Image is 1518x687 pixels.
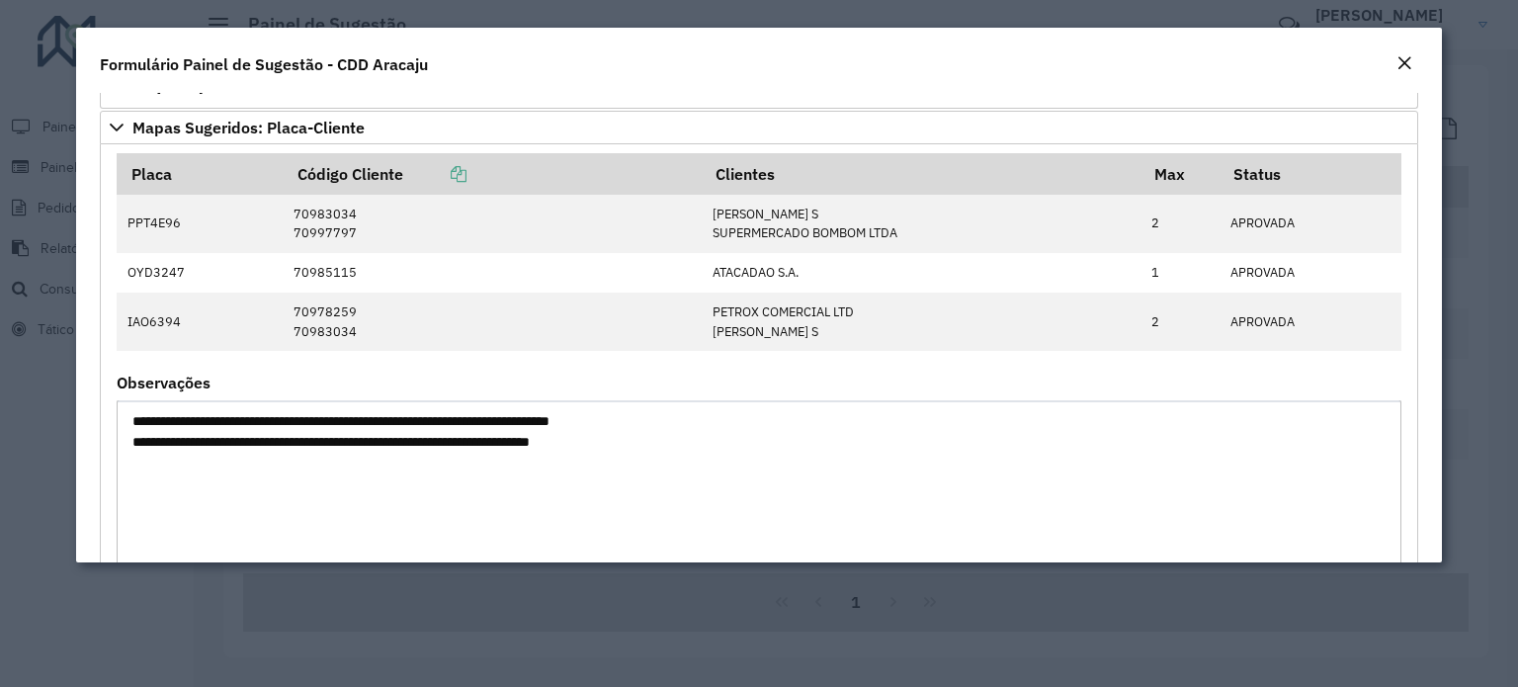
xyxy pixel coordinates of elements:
td: PETROX COMERCIAL LTD [PERSON_NAME] S [702,293,1140,351]
em: Fechar [1396,55,1412,71]
td: 70983034 70997797 [284,195,702,253]
td: 70978259 70983034 [284,293,702,351]
div: Mapas Sugeridos: Placa-Cliente [100,144,1418,664]
td: 2 [1140,195,1220,253]
td: 2 [1140,293,1220,351]
td: APROVADA [1220,195,1401,253]
td: 1 [1140,253,1220,293]
td: [PERSON_NAME] S SUPERMERCADO BOMBOM LTDA [702,195,1140,253]
th: Clientes [702,153,1140,195]
td: 70985115 [284,253,702,293]
td: APROVADA [1220,293,1401,351]
button: Close [1391,51,1418,77]
label: Observações [117,371,211,394]
th: Código Cliente [284,153,702,195]
td: OYD3247 [117,253,284,293]
td: APROVADA [1220,253,1401,293]
td: IAO6394 [117,293,284,351]
td: PPT4E96 [117,195,284,253]
h4: Formulário Painel de Sugestão - CDD Aracaju [100,52,428,76]
span: Mapas Sugeridos: Placa-Cliente [132,120,365,135]
th: Status [1220,153,1401,195]
a: Copiar [403,164,466,184]
th: Max [1140,153,1220,195]
th: Placa [117,153,284,195]
a: Mapas Sugeridos: Placa-Cliente [100,111,1418,144]
td: ATACADAO S.A. [702,253,1140,293]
